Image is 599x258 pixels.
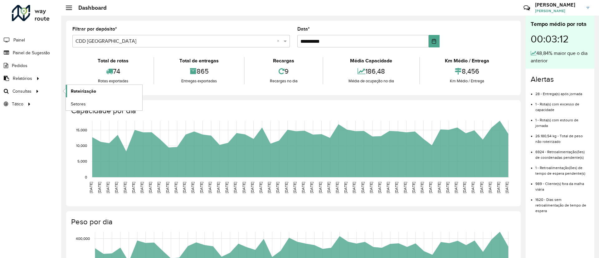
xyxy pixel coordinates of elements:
[12,101,23,107] span: Tático
[428,182,432,193] text: [DATE]
[72,4,107,11] h2: Dashboard
[123,182,127,193] text: [DATE]
[131,182,135,193] text: [DATE]
[535,113,589,129] li: 1 - Rota(s) com estouro de jornada
[297,25,310,33] label: Data
[352,182,356,193] text: [DATE]
[505,182,509,193] text: [DATE]
[325,65,417,78] div: 186,48
[246,65,321,78] div: 9
[531,75,589,84] h4: Alertas
[76,144,87,148] text: 10,000
[157,182,161,193] text: [DATE]
[216,182,220,193] text: [DATE]
[421,57,513,65] div: Km Médio / Entrega
[156,78,242,84] div: Entregas exportadas
[13,75,32,82] span: Relatórios
[277,37,282,45] span: Clear all
[89,182,93,193] text: [DATE]
[535,176,589,192] li: 989 - Cliente(s) fora da malha viária
[76,236,90,241] text: 400,000
[343,182,348,193] text: [DATE]
[165,182,169,193] text: [DATE]
[71,101,86,107] span: Setores
[535,192,589,214] li: 1620 - Dias sem retroalimentação de tempo de espera
[386,182,390,193] text: [DATE]
[191,182,195,193] text: [DATE]
[535,129,589,144] li: 26.180,54 kg - Total de peso não roteirizado
[535,8,582,14] span: [PERSON_NAME]
[377,182,382,193] text: [DATE]
[293,182,297,193] text: [DATE]
[421,78,513,84] div: Km Médio / Entrega
[174,182,178,193] text: [DATE]
[71,88,96,95] span: Roteirização
[12,88,32,95] span: Consultas
[259,182,263,193] text: [DATE]
[369,182,373,193] text: [DATE]
[531,50,589,65] div: 48,84% maior que o dia anterior
[74,78,152,84] div: Rotas exportadas
[246,78,321,84] div: Recargas no dia
[325,78,417,84] div: Média de ocupação no dia
[446,182,450,193] text: [DATE]
[535,97,589,113] li: 1 - Rota(s) com excesso de capacidade
[480,182,484,193] text: [DATE]
[250,182,254,193] text: [DATE]
[318,182,322,193] text: [DATE]
[77,159,87,163] text: 5,000
[242,182,246,193] text: [DATE]
[335,182,339,193] text: [DATE]
[140,182,144,193] text: [DATE]
[208,182,212,193] text: [DATE]
[156,65,242,78] div: 865
[462,182,466,193] text: [DATE]
[233,182,237,193] text: [DATE]
[275,182,280,193] text: [DATE]
[199,182,203,193] text: [DATE]
[267,182,271,193] text: [DATE]
[327,182,331,193] text: [DATE]
[403,182,407,193] text: [DATE]
[114,182,118,193] text: [DATE]
[412,182,416,193] text: [DATE]
[535,144,589,160] li: 6924 - Retroalimentação(ões) de coordenadas pendente(s)
[471,182,475,193] text: [DATE]
[71,106,514,115] h4: Capacidade por dia
[71,217,514,226] h4: Peso por dia
[361,182,365,193] text: [DATE]
[535,160,589,176] li: 1 - Retroalimentação(ões) de tempo de espera pendente(s)
[325,57,417,65] div: Média Capacidade
[420,182,424,193] text: [DATE]
[156,57,242,65] div: Total de entregas
[284,182,288,193] text: [DATE]
[454,182,458,193] text: [DATE]
[488,182,492,193] text: [DATE]
[76,128,87,132] text: 15,000
[225,182,229,193] text: [DATE]
[182,182,186,193] text: [DATE]
[535,2,582,8] h3: [PERSON_NAME]
[421,65,513,78] div: 8,456
[531,20,589,28] div: Tempo médio por rota
[72,25,117,33] label: Filtrar por depósito
[496,182,500,193] text: [DATE]
[74,65,152,78] div: 74
[301,182,305,193] text: [DATE]
[97,182,101,193] text: [DATE]
[429,35,440,47] button: Choose Date
[148,182,152,193] text: [DATE]
[531,28,589,50] div: 00:03:12
[246,57,321,65] div: Recargas
[535,86,589,97] li: 28 - Entrega(s) após jornada
[66,98,142,110] a: Setores
[437,182,441,193] text: [DATE]
[13,50,50,56] span: Painel de Sugestão
[66,85,142,97] a: Roteirização
[520,1,533,15] a: Contato Rápido
[12,62,27,69] span: Pedidos
[13,37,25,43] span: Painel
[74,57,152,65] div: Total de rotas
[106,182,110,193] text: [DATE]
[309,182,314,193] text: [DATE]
